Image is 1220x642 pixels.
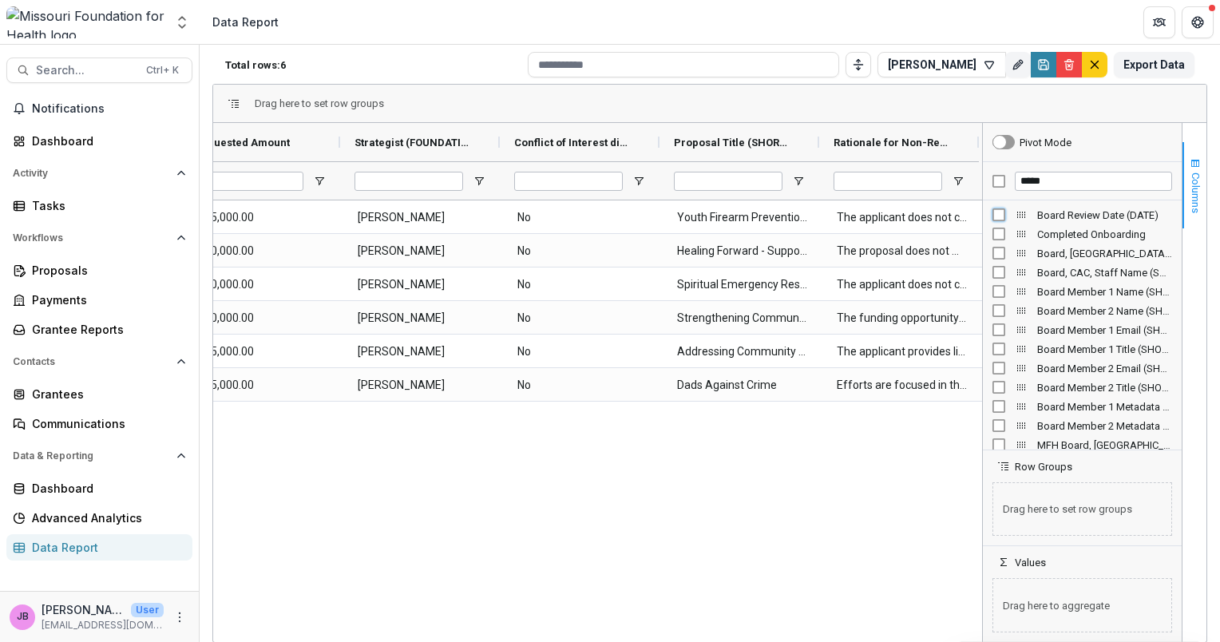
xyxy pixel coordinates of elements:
button: Open Filter Menu [632,175,645,188]
div: Board Member 2 Email (SHORT_TEXT) Column [983,359,1182,378]
button: More [170,608,189,627]
div: Values [983,569,1182,642]
span: $25,000.00 [198,201,329,234]
div: Pivot Mode [1020,137,1071,149]
div: Board, CAC, Staff Name Column [983,244,1182,263]
span: Drag here to set row groups [992,482,1172,536]
a: Grantees [6,381,192,407]
span: Healing Forward - Supporting Homeless Youth and Their Care Team [677,235,808,267]
div: Dashboard [32,133,180,149]
span: Board Member 1 Metadata (FORMATTED_TEXT) [1037,401,1172,413]
div: Board Member 2 Name (SHORT_TEXT) Column [983,301,1182,320]
input: Strategist (FOUNDATION_USERS) Filter Input [355,172,463,191]
a: Communications [6,410,192,437]
img: Missouri Foundation for Health logo [6,6,164,38]
span: No [517,302,648,335]
button: Search... [6,57,192,83]
span: $50,000.00 [198,235,329,267]
span: No [517,268,648,301]
span: [PERSON_NAME] [358,268,489,301]
span: [PERSON_NAME] [358,235,489,267]
span: Strengthening Community Voices: CASPER Data to Action on Mental Health and Firearm Safety [677,302,808,335]
span: $50,000.00 [198,268,329,301]
button: Delete [1056,52,1082,77]
div: Board Member 1 Email (SHORT_TEXT) Column [983,320,1182,339]
button: Open Filter Menu [952,175,965,188]
div: Board, CAC, Staff Name (SHORT_TEXT) Column [983,263,1182,282]
span: $50,000.00 [198,302,329,335]
button: [PERSON_NAME] [877,52,1006,77]
div: Completed Onboarding Column [983,224,1182,244]
span: [PERSON_NAME] [358,302,489,335]
button: Save [1031,52,1056,77]
a: Data Report [6,534,192,561]
span: Row Groups [1015,461,1072,473]
span: No [517,201,648,234]
button: Open Contacts [6,349,192,374]
div: Board Member 1 Metadata (FORMATTED_TEXT) Column [983,397,1182,416]
span: No [517,369,648,402]
div: Communications [32,415,180,432]
span: Addressing Community Violence Through High-quality Arts and Education Experiences [677,335,808,368]
span: No [517,235,648,267]
span: Board Member 2 Email (SHORT_TEXT) [1037,363,1172,374]
div: Payments [32,291,180,308]
div: Dashboard [32,480,180,497]
span: The applicant does not clearly describe what feedback they are receiving from community to unders... [837,268,968,301]
p: Total rows: 6 [225,59,521,71]
div: Data Report [212,14,279,30]
span: Activity [13,168,170,179]
button: Open Activity [6,160,192,186]
button: default [1082,52,1107,77]
span: Youth Firearm Prevention Program [677,201,808,234]
div: Jessie Besancenez [17,612,29,622]
input: Filter Columns Input [1015,172,1172,191]
a: Dashboard [6,475,192,501]
span: The applicant provides limited information on its efforts specific to address community violence ... [837,335,968,368]
button: Get Help [1182,6,1214,38]
a: Proposals [6,257,192,283]
button: Toggle auto height [846,52,871,77]
span: Values [1015,557,1046,569]
span: [PERSON_NAME] [358,369,489,402]
div: Grantees [32,386,180,402]
div: Grantee Reports [32,321,180,338]
span: $25,000.00 [198,335,329,368]
span: Columns [1190,172,1202,213]
span: Drag here to set row groups [255,97,384,109]
div: Board Review Date (DATE) Column [983,205,1182,224]
span: Efforts are focused in the [US_STATE][GEOGRAPHIC_DATA] area, which is outside of the MFH service ... [837,369,968,402]
button: Export Data [1114,52,1194,77]
span: Contacts [13,356,170,367]
span: Rationale for Non-Recommend (TEXT) [834,137,952,149]
span: Dads Against Crime [677,369,808,402]
span: The applicant does not clearly describe its work and activities specific to firearm violence prev... [837,201,968,234]
span: Board Member 2 Metadata (FORMATTED_TEXT) [1037,420,1172,432]
button: Open Filter Menu [792,175,805,188]
a: Advanced Analytics [6,505,192,531]
span: [PERSON_NAME] [358,335,489,368]
input: Requested Amount Filter Input [195,172,303,191]
div: Board Member 2 Title (SHORT_TEXT) Column [983,378,1182,397]
a: Grantee Reports [6,316,192,343]
p: User [131,603,164,617]
div: Row Groups [983,473,1182,545]
a: Dashboard [6,128,192,154]
span: MFH Board, [GEOGRAPHIC_DATA], Staff Name (TEXT) [1037,439,1172,451]
span: Notifications [32,102,186,116]
span: Board Member 1 Email (SHORT_TEXT) [1037,324,1172,336]
a: Payments [6,287,192,313]
input: Rationale for Non-Recommend (TEXT) Filter Input [834,172,942,191]
div: Board Member 1 Name (SHORT_TEXT) Column [983,282,1182,301]
span: Drag here to aggregate [992,578,1172,632]
span: Board, CAC, Staff Name (SHORT_TEXT) [1037,267,1172,279]
button: Open entity switcher [171,6,193,38]
nav: breadcrumb [206,10,285,34]
div: Row Groups [255,97,384,109]
div: Advanced Analytics [32,509,180,526]
p: [PERSON_NAME] [42,601,125,618]
button: Open Filter Menu [473,175,485,188]
input: Conflict of Interest disclosed? (SINGLE_RESPONSE) Filter Input [514,172,623,191]
span: Requested Amount [195,137,290,149]
div: Board Member 1 Title (SHORT_TEXT) Column [983,339,1182,359]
